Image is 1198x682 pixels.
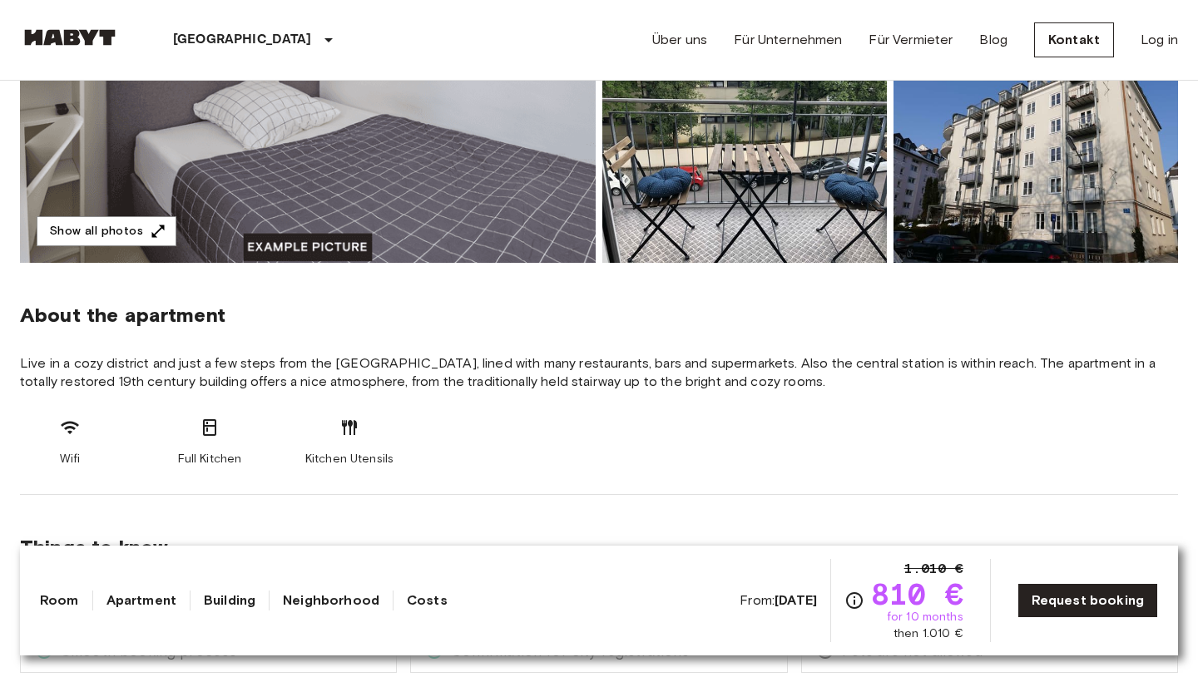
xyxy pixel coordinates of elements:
a: Für Unternehmen [734,30,842,50]
svg: Check cost overview for full price breakdown. Please note that discounts apply to new joiners onl... [844,591,864,610]
span: Kitchen Utensils [305,451,394,467]
a: Kontakt [1034,22,1114,57]
span: 1.010 € [904,559,963,579]
button: Show all photos [37,216,176,247]
span: 810 € [871,579,963,609]
span: About the apartment [20,303,225,328]
img: Picture of unit DE-02-002-002-02HF [894,45,1178,263]
span: Full Kitchen [178,451,242,467]
span: Wifi [60,451,81,467]
b: [DATE] [775,592,817,608]
a: Neighborhood [283,591,379,610]
a: Request booking [1017,583,1158,618]
span: then 1.010 € [894,625,963,642]
a: Apartment [106,591,176,610]
a: Costs [407,591,448,610]
img: Habyt [20,29,120,46]
a: Für Vermieter [869,30,953,50]
p: [GEOGRAPHIC_DATA] [173,30,312,50]
a: Blog [979,30,1007,50]
span: From: [740,591,817,610]
a: Room [40,591,79,610]
a: Über uns [652,30,707,50]
span: for 10 months [887,609,963,625]
a: Log in [1141,30,1178,50]
span: Live in a cozy district and just a few steps from the [GEOGRAPHIC_DATA], lined with many restaura... [20,354,1178,391]
span: Things to know [20,535,1178,560]
a: Building [204,591,255,610]
img: Picture of unit DE-02-002-002-02HF [602,45,887,263]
